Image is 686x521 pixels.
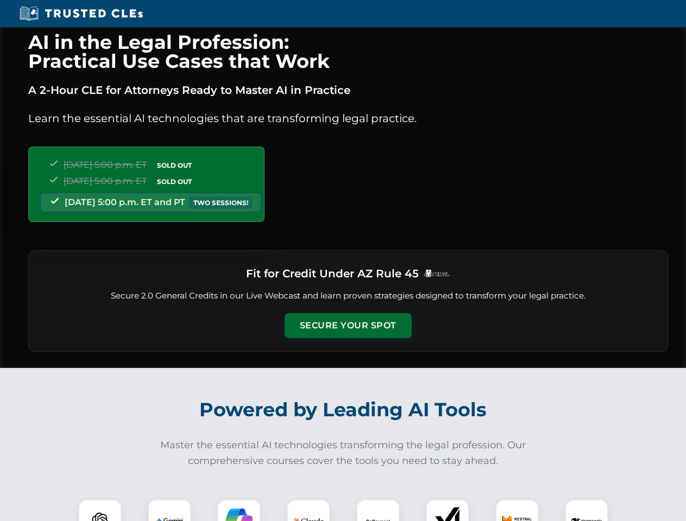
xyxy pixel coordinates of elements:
[28,33,668,71] h1: AI in the Legal Profession: Practical Use Cases that Work
[153,160,196,171] span: SOLD OUT
[64,176,147,186] span: [DATE] 5:00 p.m. ET
[16,5,146,22] img: Trusted CLEs
[153,176,196,187] span: SOLD OUT
[28,110,668,127] p: Learn the essential AI technologies that are transforming legal practice.
[423,269,450,277] img: Logo
[42,290,654,302] p: Secure 2.0 General Credits in our Live Webcast and learn proven strategies designed to transform ...
[28,81,668,99] p: A 2-Hour CLE for Attorneys Ready to Master AI in Practice
[285,313,412,338] button: Secure Your Spot
[64,160,147,170] span: [DATE] 5:00 p.m. ET
[153,437,533,469] p: Master the essential AI technologies transforming the legal profession. Our comprehensive courses...
[42,391,644,429] h2: Powered by Leading AI Tools
[246,264,419,283] h3: Fit for Credit Under AZ Rule 45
